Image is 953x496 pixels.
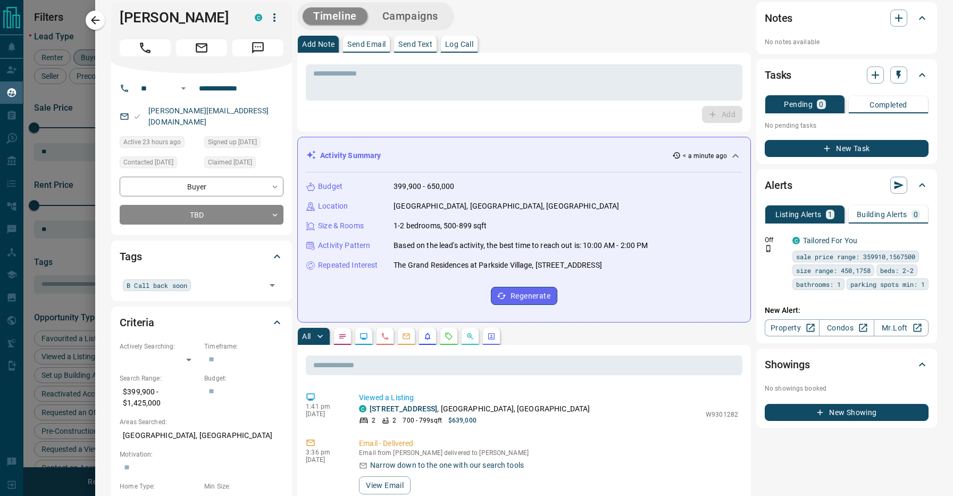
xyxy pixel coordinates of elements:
[765,352,929,377] div: Showings
[318,181,342,192] p: Budget
[120,427,283,444] p: [GEOGRAPHIC_DATA], [GEOGRAPHIC_DATA]
[123,157,173,168] span: Contacted [DATE]
[765,235,786,245] p: Off
[338,332,347,341] svg: Notes
[302,40,335,48] p: Add Note
[120,374,199,383] p: Search Range:
[120,450,283,459] p: Motivation:
[204,156,283,171] div: Sat Aug 16 2025
[423,332,432,341] svg: Listing Alerts
[306,449,343,456] p: 3:36 pm
[360,332,368,341] svg: Lead Browsing Activity
[765,172,929,198] div: Alerts
[120,205,283,225] div: TBD
[765,37,929,47] p: No notes available
[120,310,283,335] div: Criteria
[765,356,810,373] h2: Showings
[306,456,343,464] p: [DATE]
[359,405,366,412] div: condos.ca
[255,14,262,21] div: condos.ca
[394,260,602,271] p: The Grand Residences at Parkside Village, [STREET_ADDRESS]
[765,177,792,194] h2: Alerts
[359,392,738,403] p: Viewed a Listing
[320,150,381,161] p: Activity Summary
[208,137,257,147] span: Signed up [DATE]
[306,146,742,166] div: Activity Summary< a minute ago
[204,136,283,151] div: Thu May 15 2025
[796,279,841,290] span: bathrooms: 1
[120,244,283,269] div: Tags
[683,151,727,161] p: < a minute ago
[819,101,823,108] p: 0
[765,140,929,157] button: New Task
[828,211,832,218] p: 1
[706,410,738,419] p: W9301282
[148,106,269,126] a: [PERSON_NAME][EMAIL_ADDRESS][DOMAIN_NAME]
[359,476,411,494] button: View Email
[402,332,411,341] svg: Emails
[392,416,396,425] p: 2
[381,332,389,341] svg: Calls
[765,404,929,421] button: New Showing
[133,113,141,120] svg: Email Valid
[880,265,914,276] span: beds: 2-2
[796,251,915,262] span: sale price range: 359910,1567500
[491,287,557,305] button: Regenerate
[372,416,375,425] p: 2
[120,39,171,56] span: Call
[796,265,871,276] span: size range: 450,1758
[204,482,283,491] p: Min Size:
[120,248,141,265] h2: Tags
[370,404,437,413] a: [STREET_ADDRESS]
[318,220,364,232] p: Size & Rooms
[403,416,441,425] p: 700 - 799 sqft
[120,482,199,491] p: Home Type:
[466,332,474,341] svg: Opportunities
[318,201,348,212] p: Location
[123,137,181,147] span: Active 23 hours ago
[306,410,343,418] p: [DATE]
[372,7,449,25] button: Campaigns
[176,39,227,56] span: Email
[302,333,311,340] p: All
[120,342,199,351] p: Actively Searching:
[765,62,929,88] div: Tasks
[445,40,473,48] p: Log Call
[120,177,283,196] div: Buyer
[803,236,857,245] a: Tailored For You
[874,319,929,336] a: Mr.Loft
[398,40,432,48] p: Send Text
[306,403,343,410] p: 1:41 pm
[850,279,925,290] span: parking spots min: 1
[765,67,791,84] h2: Tasks
[394,240,648,251] p: Based on the lead's activity, the best time to reach out is: 10:00 AM - 2:00 PM
[394,220,487,232] p: 1-2 bedrooms, 500-899 sqft
[370,403,590,415] p: , [GEOGRAPHIC_DATA], [GEOGRAPHIC_DATA]
[303,7,367,25] button: Timeline
[120,136,199,151] div: Sun Aug 17 2025
[765,10,792,27] h2: Notes
[359,438,738,449] p: Email - Delivered
[775,211,822,218] p: Listing Alerts
[445,332,453,341] svg: Requests
[819,319,874,336] a: Condos
[204,342,283,351] p: Timeframe:
[127,280,187,291] span: B Call back soon
[120,9,239,26] h1: [PERSON_NAME]
[120,383,199,412] p: $399,900 - $1,425,000
[120,417,283,427] p: Areas Searched:
[784,101,813,108] p: Pending
[765,319,820,336] a: Property
[318,260,378,271] p: Repeated Interest
[765,118,929,134] p: No pending tasks
[177,82,190,95] button: Open
[265,278,280,293] button: Open
[448,416,476,425] p: $639,000
[765,245,772,252] svg: Push Notification Only
[120,314,154,331] h2: Criteria
[318,240,370,251] p: Activity Pattern
[232,39,283,56] span: Message
[765,384,929,393] p: No showings booked
[208,157,252,168] span: Claimed [DATE]
[857,211,907,218] p: Building Alerts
